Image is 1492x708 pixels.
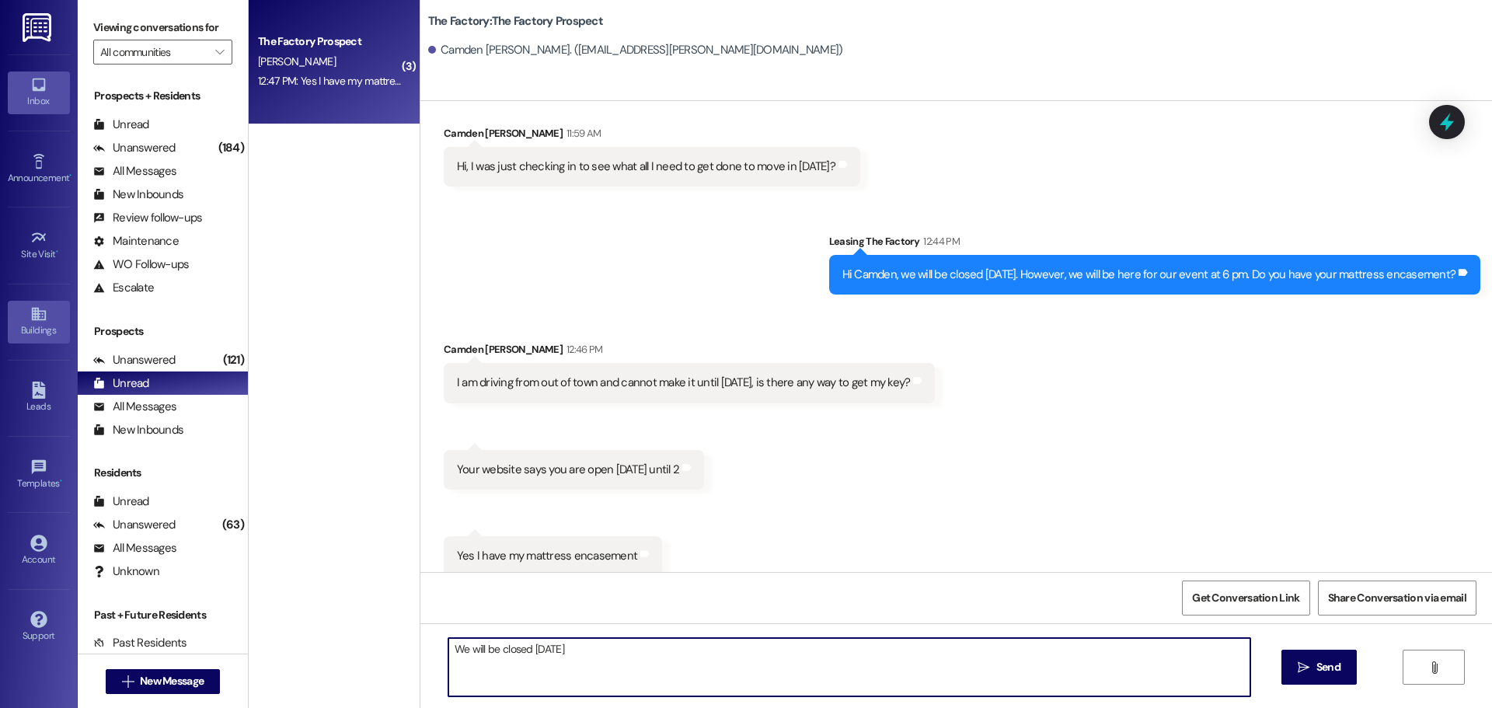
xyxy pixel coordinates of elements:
a: Site Visit • [8,225,70,267]
b: The Factory: The Factory Prospect [428,13,603,30]
div: All Messages [93,540,176,556]
div: All Messages [93,399,176,415]
span: • [56,246,58,257]
div: (63) [218,513,248,537]
button: Send [1281,650,1357,685]
div: Unread [93,375,149,392]
div: 12:44 PM [919,233,960,249]
span: [PERSON_NAME] [258,54,336,68]
i:  [1298,661,1309,674]
input: All communities [100,40,207,65]
button: New Message [106,669,221,694]
a: Account [8,530,70,572]
i:  [1428,661,1440,674]
div: (184) [214,136,248,160]
textarea: We will be closed [DATE] [448,638,1250,696]
div: Camden [PERSON_NAME] [444,125,860,147]
label: Viewing conversations for [93,16,232,40]
div: 11:59 AM [563,125,601,141]
div: 12:47 PM: Yes I have my mattress encasement [258,74,464,88]
div: Camden [PERSON_NAME] [444,341,936,363]
span: • [60,476,62,487]
div: Unanswered [93,140,176,156]
i:  [122,675,134,688]
span: Get Conversation Link [1192,590,1299,606]
div: Unread [93,494,149,510]
div: Escalate [93,280,154,296]
div: Unanswered [93,352,176,368]
div: Prospects [78,323,248,340]
a: Leads [8,377,70,419]
a: Inbox [8,71,70,113]
a: Buildings [8,301,70,343]
div: All Messages [93,163,176,180]
span: New Message [140,673,204,689]
div: Review follow-ups [93,210,202,226]
div: Prospects + Residents [78,88,248,104]
button: Get Conversation Link [1182,581,1309,616]
span: Send [1316,659,1340,675]
img: ResiDesk Logo [23,13,54,42]
div: Residents [78,465,248,481]
div: I am driving from out of town and cannot make it until [DATE], is there any way to get my key? [457,375,911,391]
div: New Inbounds [93,422,183,438]
span: Share Conversation via email [1328,590,1466,606]
a: Templates • [8,454,70,496]
div: Hi, I was just checking in to see what all I need to get done to move in [DATE]? [457,159,835,175]
div: Your website says you are open [DATE] until 2 [457,462,679,478]
div: New Inbounds [93,187,183,203]
div: WO Follow-ups [93,256,189,273]
div: Unanswered [93,517,176,533]
div: The Factory Prospect [258,33,402,50]
div: 12:46 PM [563,341,603,357]
div: Past + Future Residents [78,607,248,623]
div: Past Residents [93,635,187,651]
div: Unknown [93,563,159,580]
span: • [69,170,71,181]
a: Support [8,606,70,648]
button: Share Conversation via email [1318,581,1476,616]
div: Leasing The Factory [829,233,1481,255]
div: Yes I have my mattress encasement [457,548,637,564]
div: Camden [PERSON_NAME]. ([EMAIL_ADDRESS][PERSON_NAME][DOMAIN_NAME]) [428,42,843,58]
div: (121) [219,348,248,372]
div: Unread [93,117,149,133]
div: Hi Camden, we will be closed [DATE]. However, we will be here for our event at 6 pm. Do you have ... [842,267,1456,283]
i:  [215,46,224,58]
div: Maintenance [93,233,179,249]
